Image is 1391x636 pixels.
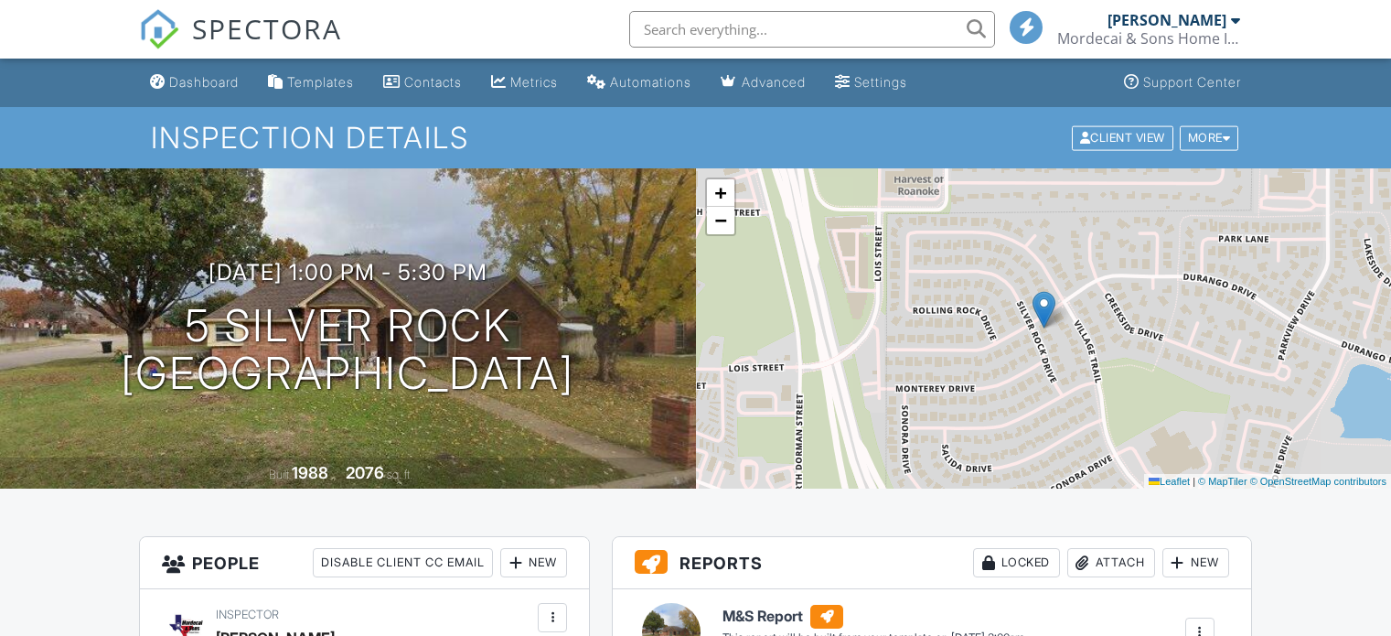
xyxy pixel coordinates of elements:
[713,66,813,100] a: Advanced
[313,548,493,577] div: Disable Client CC Email
[714,181,726,204] span: +
[143,66,246,100] a: Dashboard
[376,66,469,100] a: Contacts
[610,74,691,90] div: Automations
[1033,291,1055,329] img: Marker
[139,9,179,49] img: The Best Home Inspection Software - Spectora
[580,66,699,100] a: Automations (Basic)
[287,74,354,90] div: Templates
[1107,11,1226,29] div: [PERSON_NAME]
[192,9,342,48] span: SPECTORA
[292,463,328,482] div: 1988
[629,11,995,48] input: Search everything...
[1143,74,1241,90] div: Support Center
[1193,476,1195,487] span: |
[139,25,342,63] a: SPECTORA
[1198,476,1247,487] a: © MapTiler
[1067,548,1155,577] div: Attach
[1149,476,1190,487] a: Leaflet
[854,74,907,90] div: Settings
[1250,476,1386,487] a: © OpenStreetMap contributors
[140,537,589,589] h3: People
[1162,548,1229,577] div: New
[510,74,558,90] div: Metrics
[1180,125,1239,150] div: More
[1117,66,1248,100] a: Support Center
[151,122,1240,154] h1: Inspection Details
[169,74,239,90] div: Dashboard
[261,66,361,100] a: Templates
[1057,29,1240,48] div: Mordecai & Sons Home Inspections LLC
[973,548,1060,577] div: Locked
[269,468,289,481] span: Built
[484,66,565,100] a: Metrics
[387,468,412,481] span: sq. ft.
[500,548,567,577] div: New
[742,74,806,90] div: Advanced
[404,74,462,90] div: Contacts
[121,302,574,399] h1: 5 Silver Rock [GEOGRAPHIC_DATA]
[346,463,384,482] div: 2076
[613,537,1251,589] h3: Reports
[828,66,915,100] a: Settings
[707,207,734,234] a: Zoom out
[722,605,1024,629] h6: M&S Report
[1072,125,1173,150] div: Client View
[707,179,734,207] a: Zoom in
[209,260,487,285] h3: [DATE] 1:00 pm - 5:30 pm
[216,608,279,621] span: Inspector
[1070,130,1178,144] a: Client View
[714,209,726,232] span: −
